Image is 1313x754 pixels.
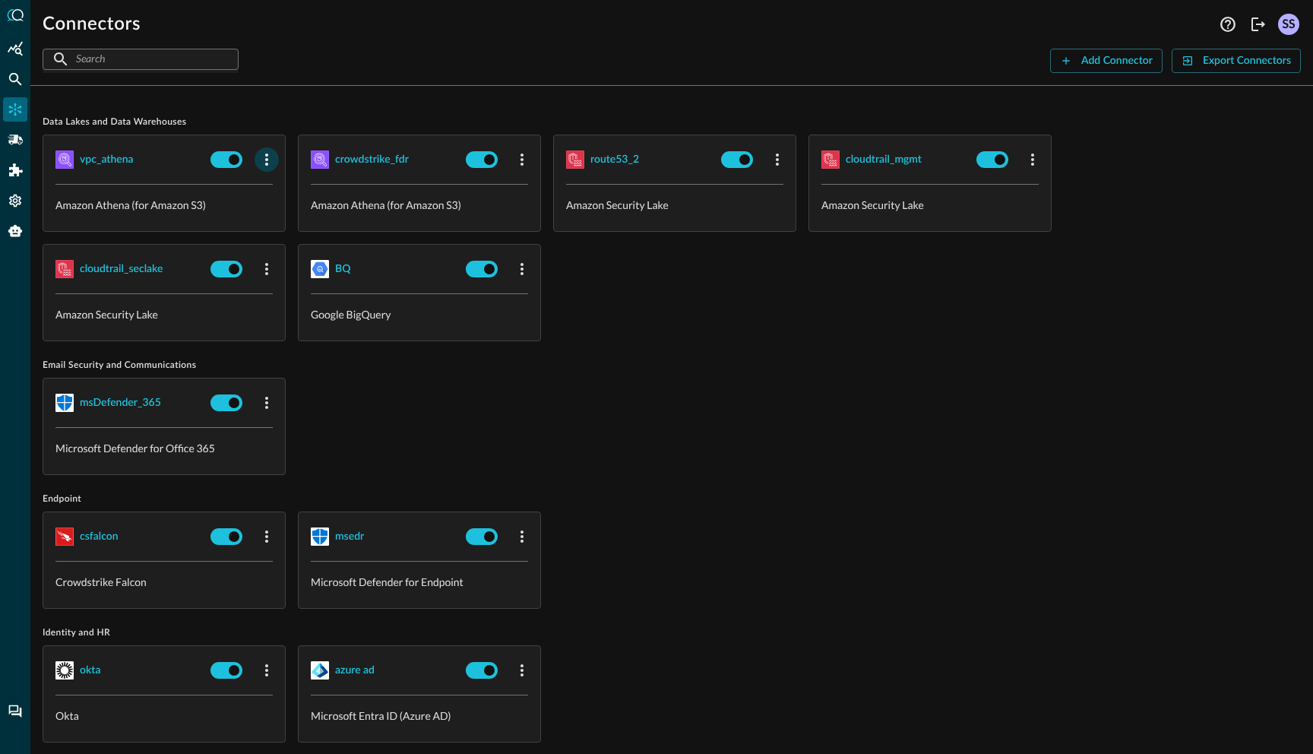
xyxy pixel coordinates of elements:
p: Amazon Security Lake [566,197,783,213]
button: route53_2 [566,147,715,172]
img: AWSSecurityLake.svg [566,150,584,169]
p: Microsoft Defender for Office 365 [55,440,273,456]
button: crowdstrike_fdr [311,147,460,172]
p: Amazon Athena (for Amazon S3) [55,197,273,213]
img: MicrosoftDefenderForEndpoint.svg [311,527,329,546]
button: Logout [1246,12,1270,36]
button: Help [1216,12,1240,36]
div: Addons [4,158,28,182]
div: msDefender_365 [80,394,161,413]
p: Microsoft Entra ID (Azure AD) [311,708,528,724]
div: csfalcon [80,527,119,546]
span: Endpoint [43,493,1301,505]
span: Email Security and Communications [43,360,1301,372]
div: okta [80,661,100,680]
div: Federated Search [3,67,27,91]
img: GoogleBigQuery.svg [311,260,329,278]
div: Chat [3,699,27,724]
div: vpc_athena [80,150,134,169]
img: AWSSecurityLake.svg [55,260,74,278]
p: Amazon Athena (for Amazon S3) [311,197,528,213]
p: Amazon Security Lake [821,197,1039,213]
div: Connectors [3,97,27,122]
button: Export Connectors [1172,49,1301,73]
h1: Connectors [43,12,141,36]
div: route53_2 [590,150,639,169]
img: MicrosoftEntra.svg [311,661,329,680]
button: Add Connector [1050,49,1163,73]
div: cloudtrail_mgmt [846,150,922,169]
button: okta [55,658,204,683]
button: msedr [311,524,460,549]
p: Crowdstrike Falcon [55,574,273,590]
button: vpc_athena [55,147,204,172]
p: Google BigQuery [311,306,528,322]
button: azure ad [311,658,460,683]
img: AWSSecurityLake.svg [821,150,840,169]
p: Amazon Security Lake [55,306,273,322]
div: azure ad [335,661,375,680]
button: cloudtrail_seclake [55,257,204,281]
div: Pipelines [3,128,27,152]
span: Identity and HR [43,627,1301,639]
img: CrowdStrikeFalcon.svg [55,527,74,546]
div: crowdstrike_fdr [335,150,409,169]
img: AWSAthena.svg [311,150,329,169]
img: MicrosoftDefenderForOffice365.svg [55,394,74,412]
button: msDefender_365 [55,391,204,415]
img: Okta.svg [55,661,74,680]
div: SS [1278,14,1299,35]
button: cloudtrail_mgmt [821,147,970,172]
div: Query Agent [3,219,27,243]
div: BQ [335,260,350,279]
div: Summary Insights [3,36,27,61]
p: Okta [55,708,273,724]
button: BQ [311,257,460,281]
button: csfalcon [55,524,204,549]
div: cloudtrail_seclake [80,260,163,279]
div: Settings [3,188,27,213]
span: Data Lakes and Data Warehouses [43,116,1301,128]
div: msedr [335,527,364,546]
img: AWSAthena.svg [55,150,74,169]
input: Search [76,45,204,73]
p: Microsoft Defender for Endpoint [311,574,528,590]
